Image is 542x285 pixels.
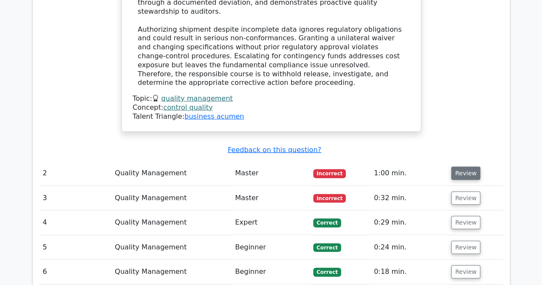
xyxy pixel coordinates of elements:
[39,235,111,260] td: 5
[313,219,341,227] span: Correct
[133,103,410,112] div: Concept:
[133,94,410,121] div: Talent Triangle:
[163,103,213,111] a: control quality
[232,161,310,186] td: Master
[313,243,341,252] span: Correct
[111,161,232,186] td: Quality Management
[161,94,233,102] a: quality management
[111,235,232,260] td: Quality Management
[184,112,244,120] a: business acumen
[370,186,448,210] td: 0:32 min.
[370,210,448,235] td: 0:29 min.
[39,186,111,210] td: 3
[232,186,310,210] td: Master
[228,146,321,154] a: Feedback on this question?
[232,210,310,235] td: Expert
[232,235,310,260] td: Beginner
[451,265,480,279] button: Review
[370,235,448,260] td: 0:24 min.
[232,260,310,284] td: Beginner
[313,169,346,178] span: Incorrect
[111,260,232,284] td: Quality Management
[39,210,111,235] td: 4
[111,210,232,235] td: Quality Management
[370,260,448,284] td: 0:18 min.
[313,268,341,276] span: Correct
[451,192,480,205] button: Review
[39,161,111,186] td: 2
[313,194,346,203] span: Incorrect
[133,94,410,103] div: Topic:
[451,167,480,180] button: Review
[370,161,448,186] td: 1:00 min.
[111,186,232,210] td: Quality Management
[39,260,111,284] td: 6
[451,241,480,254] button: Review
[451,216,480,229] button: Review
